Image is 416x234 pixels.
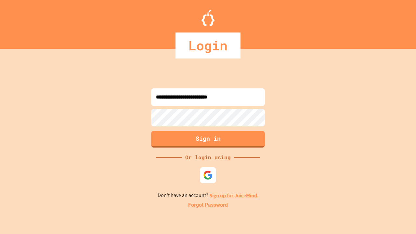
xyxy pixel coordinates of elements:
div: Or login using [182,153,234,161]
img: Logo.svg [201,10,214,26]
img: google-icon.svg [203,170,213,180]
iframe: chat widget [362,180,409,207]
iframe: chat widget [389,208,409,227]
a: Sign up for JuiceMind. [209,192,259,199]
a: Forgot Password [188,201,228,209]
div: Login [175,32,240,58]
p: Don't have an account? [158,191,259,200]
button: Sign in [151,131,265,148]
